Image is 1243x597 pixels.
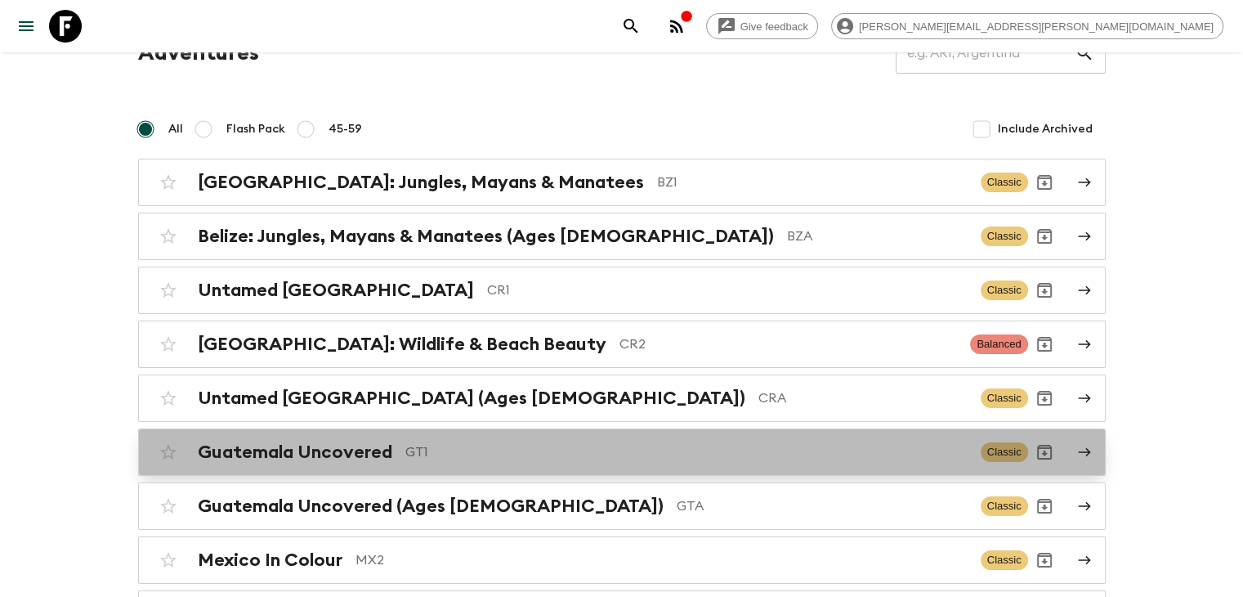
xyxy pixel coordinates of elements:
div: [PERSON_NAME][EMAIL_ADDRESS][PERSON_NAME][DOMAIN_NAME] [831,13,1223,39]
a: Untamed [GEOGRAPHIC_DATA]CR1ClassicArchive [138,267,1106,314]
p: CR2 [619,334,958,354]
h1: Adventures [138,37,259,70]
a: Mexico In ColourMX2ClassicArchive [138,536,1106,584]
p: CRA [758,388,968,408]
h2: [GEOGRAPHIC_DATA]: Jungles, Mayans & Manatees [198,172,644,193]
span: All [168,121,183,137]
span: 45-59 [329,121,362,137]
h2: Untamed [GEOGRAPHIC_DATA] (Ages [DEMOGRAPHIC_DATA]) [198,388,745,409]
a: Untamed [GEOGRAPHIC_DATA] (Ages [DEMOGRAPHIC_DATA])CRAClassicArchive [138,375,1106,422]
a: Guatemala UncoveredGT1ClassicArchive [138,429,1106,476]
button: Archive [1028,220,1061,253]
span: Flash Pack [226,121,285,137]
p: CR1 [487,281,968,300]
button: Archive [1028,382,1061,415]
button: Archive [1028,274,1061,307]
h2: Untamed [GEOGRAPHIC_DATA] [198,280,474,301]
p: MX2 [355,550,968,570]
h2: Belize: Jungles, Mayans & Manatees (Ages [DEMOGRAPHIC_DATA]) [198,226,774,247]
h2: Guatemala Uncovered (Ages [DEMOGRAPHIC_DATA]) [198,496,664,517]
a: [GEOGRAPHIC_DATA]: Jungles, Mayans & ManateesBZ1ClassicArchive [138,159,1106,206]
span: Classic [981,227,1028,246]
span: Classic [981,550,1028,570]
h2: Mexico In Colour [198,550,342,571]
input: e.g. AR1, Argentina [896,30,1075,76]
a: Give feedback [706,13,818,39]
h2: Guatemala Uncovered [198,442,392,463]
a: Guatemala Uncovered (Ages [DEMOGRAPHIC_DATA])GTAClassicArchive [138,483,1106,530]
span: Classic [981,173,1028,192]
button: Archive [1028,166,1061,199]
p: BZ1 [657,173,968,192]
p: GT1 [405,442,968,462]
span: Classic [981,442,1028,462]
span: [PERSON_NAME][EMAIL_ADDRESS][PERSON_NAME][DOMAIN_NAME] [850,20,1223,33]
span: Classic [981,496,1028,516]
button: search adventures [615,10,647,43]
span: Include Archived [998,121,1093,137]
button: Archive [1028,490,1061,523]
button: Archive [1028,544,1061,577]
span: Balanced [970,334,1027,354]
button: Archive [1028,436,1061,469]
p: GTA [677,496,968,516]
button: Archive [1028,328,1061,361]
p: BZA [787,227,968,246]
button: menu [10,10,42,43]
h2: [GEOGRAPHIC_DATA]: Wildlife & Beach Beauty [198,334,606,355]
span: Classic [981,281,1028,300]
a: [GEOGRAPHIC_DATA]: Wildlife & Beach BeautyCR2BalancedArchive [138,321,1106,368]
span: Classic [981,388,1028,408]
span: Give feedback [731,20,817,33]
a: Belize: Jungles, Mayans & Manatees (Ages [DEMOGRAPHIC_DATA])BZAClassicArchive [138,213,1106,260]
